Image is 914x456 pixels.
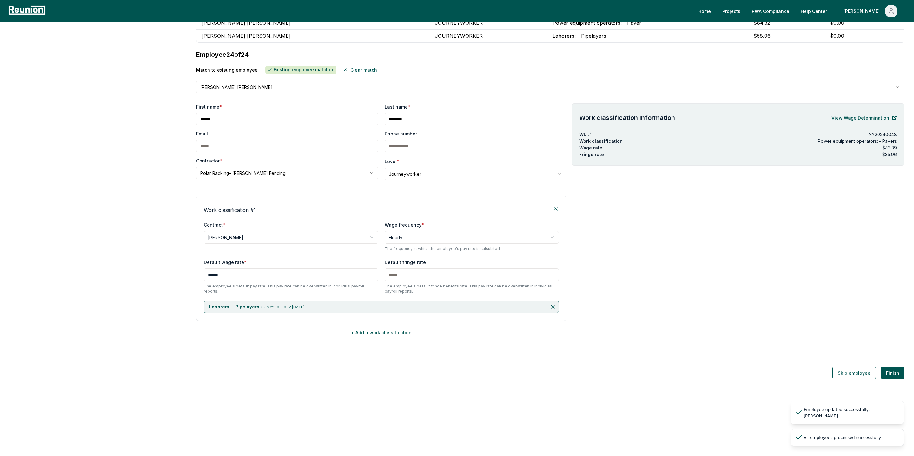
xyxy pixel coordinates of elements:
a: PWA Compliance [747,5,794,17]
td: Laborers: - Pipelayers [547,30,748,43]
td: $ 0.00 [825,30,904,43]
p: - [209,304,305,310]
label: Match to existing employee [196,64,381,76]
td: [PERSON_NAME] [PERSON_NAME] [196,17,430,30]
p: Wage rate [579,144,602,151]
nav: Main [693,5,908,17]
button: [PERSON_NAME] [838,5,903,17]
label: Default wage rate [204,260,247,265]
td: Power equipment operators: - Paver [547,17,748,30]
p: The employee's default fringe benefits rate. This pay rate can be overwritten in individual payro... [385,284,559,294]
td: JOURNEYWORKER [430,30,547,43]
label: Phone number [385,130,417,137]
h2: Employee 24 of 24 [196,50,249,59]
p: Power equipment operators: - Pavers [818,138,897,144]
label: Level [385,159,399,164]
a: Help Center [796,5,832,17]
p: $43.39 [882,144,897,151]
div: All employees processed successfully [804,434,881,441]
button: Finish [881,367,904,379]
p: The employee's default pay rate. This pay rate can be overwritten in individual payroll reports. [204,284,378,294]
label: Contractor [196,157,222,164]
h4: Work classification # 1 [204,206,256,214]
p: Work classification [579,138,732,144]
span: SUNY2000-002 [DATE] [261,305,305,309]
div: [PERSON_NAME] [844,5,882,17]
a: View Wage Determination [831,111,897,124]
p: The frequency at which the employee's pay rate is calculated. [385,246,559,251]
td: $ 0.00 [825,17,904,30]
td: [PERSON_NAME] [PERSON_NAME] [196,30,430,43]
div: Employee updated successfully: [PERSON_NAME] [804,406,898,419]
a: Projects [717,5,745,17]
td: $ 58.96 [748,30,825,43]
label: First name [196,103,222,110]
label: Email [196,130,208,137]
p: $35.96 [882,151,897,158]
p: WD # [579,131,591,138]
div: Existing employee matched [265,66,336,74]
td: JOURNEYWORKER [430,17,547,30]
button: Skip employee [832,367,876,379]
label: Contract [204,222,225,228]
h4: Work classification information [579,113,675,122]
button: Match to existing employeeExisting employee matched [339,64,381,76]
a: Home [693,5,716,17]
label: Last name [385,103,410,110]
p: Fringe rate [579,151,604,158]
p: NY20240048 [869,131,897,138]
label: Wage frequency [385,222,424,228]
td: $ 84.32 [748,17,825,30]
label: Default fringe rate [385,260,426,265]
span: Laborers: - Pipelayers [209,304,259,309]
button: + Add a work classification [196,326,566,339]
